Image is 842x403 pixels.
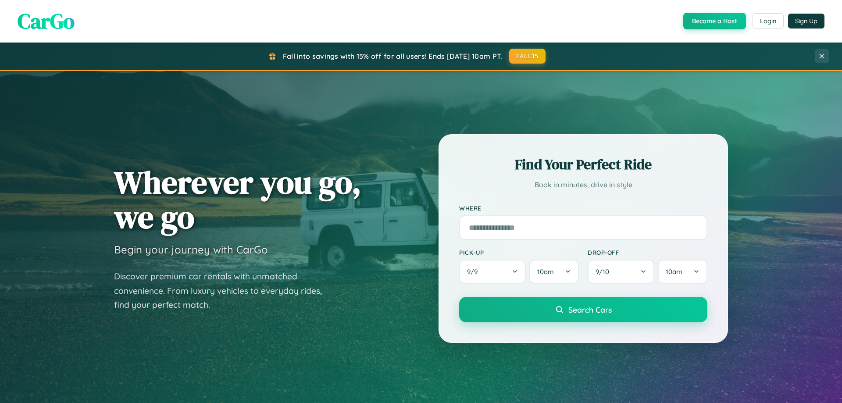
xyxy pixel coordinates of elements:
[588,249,707,256] label: Drop-off
[459,249,579,256] label: Pick-up
[537,267,554,276] span: 10am
[114,269,333,312] p: Discover premium car rentals with unmatched convenience. From luxury vehicles to everyday rides, ...
[459,297,707,322] button: Search Cars
[666,267,682,276] span: 10am
[459,260,526,284] button: 9/9
[114,243,268,256] h3: Begin your journey with CarGo
[18,7,75,36] span: CarGo
[529,260,579,284] button: 10am
[683,13,746,29] button: Become a Host
[509,49,546,64] button: FALL15
[283,52,503,61] span: Fall into savings with 15% off for all users! Ends [DATE] 10am PT.
[459,178,707,191] p: Book in minutes, drive in style
[459,155,707,174] h2: Find Your Perfect Ride
[568,305,612,314] span: Search Cars
[596,267,614,276] span: 9 / 10
[753,13,784,29] button: Login
[114,165,361,234] h1: Wherever you go, we go
[459,204,707,212] label: Where
[588,260,654,284] button: 9/10
[788,14,824,29] button: Sign Up
[658,260,707,284] button: 10am
[467,267,482,276] span: 9 / 9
